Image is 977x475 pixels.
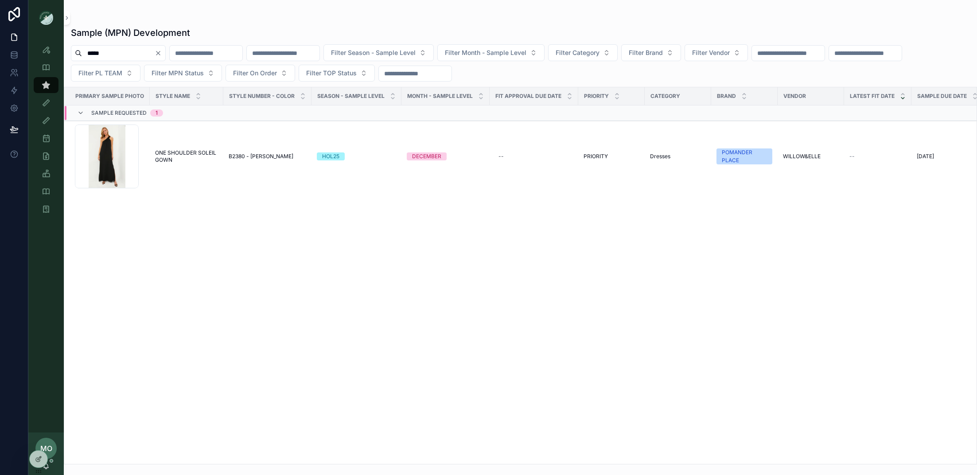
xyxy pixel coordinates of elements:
button: Clear [155,50,165,57]
span: Fit Approval Due Date [495,93,561,100]
a: WILLOW&ELLE [783,153,839,160]
div: HOL25 [322,152,339,160]
button: Select Button [299,65,375,82]
span: Filter Vendor [692,48,730,57]
span: -- [849,153,855,160]
div: POMANDER PLACE [722,148,767,164]
a: Dresses [650,153,706,160]
span: Style Number - Color [229,93,295,100]
button: Select Button [144,65,222,82]
a: B2380 - [PERSON_NAME] [229,153,306,160]
span: Filter Season - Sample Level [331,48,416,57]
a: ONE SHOULDER SOLEIL GOWN [155,149,218,164]
span: PRIORITY [584,93,609,100]
span: Brand [717,93,736,100]
div: scrollable content [28,35,64,229]
span: Season - Sample Level [317,93,385,100]
img: App logo [39,11,53,25]
button: Select Button [685,44,748,61]
a: PRIORITY [584,153,639,160]
span: Filter Category [556,48,599,57]
button: Select Button [323,44,434,61]
a: -- [495,149,573,164]
span: [DATE] [917,153,934,160]
div: DECEMBER [412,152,441,160]
span: Primary Sample Photo [75,93,144,100]
span: Filter Brand [629,48,663,57]
span: Style Name [156,93,190,100]
span: Category [650,93,680,100]
span: WILLOW&ELLE [783,153,821,160]
div: -- [498,153,504,160]
span: Filter TOP Status [306,69,357,78]
button: Select Button [437,44,545,61]
span: MO [40,443,52,454]
button: Select Button [621,44,681,61]
a: POMANDER PLACE [716,148,772,164]
button: Select Button [71,65,140,82]
h1: Sample (MPN) Development [71,27,190,39]
div: 1 [156,109,158,117]
button: Select Button [548,44,618,61]
span: Latest Fit Date [850,93,895,100]
span: Filter On Order [233,69,277,78]
span: Dresses [650,153,670,160]
a: HOL25 [317,152,396,160]
a: -- [849,153,906,160]
span: Vendor [783,93,806,100]
span: Filter PL TEAM [78,69,122,78]
span: PRIORITY [584,153,608,160]
a: DECEMBER [407,152,484,160]
span: Filter MPN Status [152,69,204,78]
span: Sample Due Date [917,93,967,100]
span: B2380 - [PERSON_NAME] [229,153,293,160]
span: Sample Requested [91,109,147,117]
button: Select Button [226,65,295,82]
span: MONTH - SAMPLE LEVEL [407,93,473,100]
span: Filter Month - Sample Level [445,48,526,57]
